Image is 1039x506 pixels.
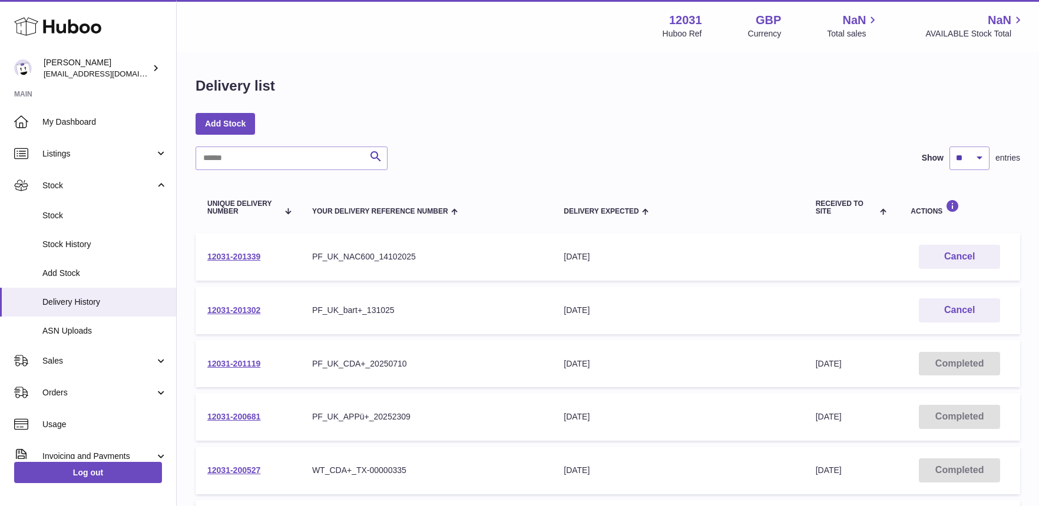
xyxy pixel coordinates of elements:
label: Show [922,152,944,164]
span: Invoicing and Payments [42,451,155,462]
span: [DATE] [816,465,842,475]
a: 12031-200527 [207,465,260,475]
div: PF_UK_bart+_131025 [312,305,540,316]
span: ASN Uploads [42,325,167,337]
span: Delivery Expected [564,208,638,215]
span: [EMAIL_ADDRESS][DOMAIN_NAME] [44,69,173,78]
div: Huboo Ref [663,28,702,39]
a: 12031-201339 [207,252,260,261]
div: [DATE] [564,251,792,262]
a: 12031-201302 [207,305,260,315]
a: Log out [14,462,162,483]
a: NaN AVAILABLE Stock Total [925,12,1025,39]
span: Received to Site [816,200,877,215]
span: Unique Delivery Number [207,200,279,215]
span: Your Delivery Reference Number [312,208,448,215]
a: 12031-200681 [207,412,260,421]
strong: GBP [756,12,781,28]
span: Sales [42,355,155,367]
span: Listings [42,148,155,159]
h1: Delivery list [196,76,275,95]
div: [DATE] [564,465,792,476]
span: My Dashboard [42,116,167,128]
div: PF_UK_NAC600_14102025 [312,251,540,262]
span: Delivery History [42,297,167,308]
span: Stock History [42,239,167,250]
span: [DATE] [816,412,842,421]
div: Actions [911,199,1008,215]
a: Add Stock [196,113,255,134]
img: admin@makewellforyou.com [14,59,32,77]
span: NaN [842,12,866,28]
span: Total sales [827,28,879,39]
div: [PERSON_NAME] [44,57,150,79]
span: Stock [42,210,167,221]
span: entries [995,152,1020,164]
div: [DATE] [564,411,792,422]
div: [DATE] [564,305,792,316]
strong: 12031 [669,12,702,28]
span: [DATE] [816,359,842,368]
span: NaN [988,12,1011,28]
span: Stock [42,180,155,191]
a: NaN Total sales [827,12,879,39]
button: Cancel [919,298,1000,322]
div: PF_UK_APPü+_20252309 [312,411,540,422]
a: 12031-201119 [207,359,260,368]
div: PF_UK_CDA+_20250710 [312,358,540,369]
span: Usage [42,419,167,430]
div: Currency [748,28,782,39]
span: AVAILABLE Stock Total [925,28,1025,39]
div: [DATE] [564,358,792,369]
div: WT_CDA+_TX-00000335 [312,465,540,476]
span: Orders [42,387,155,398]
button: Cancel [919,245,1000,269]
span: Add Stock [42,268,167,279]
